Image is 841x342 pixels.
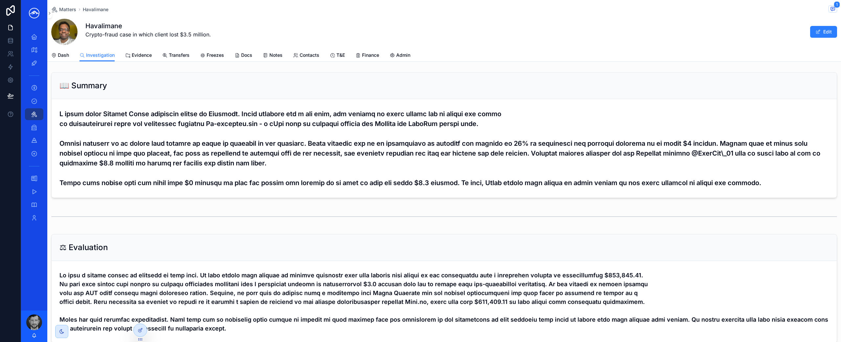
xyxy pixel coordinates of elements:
a: Transfers [162,49,190,62]
button: 1 [829,5,837,13]
button: Edit [810,26,837,38]
span: Investigation [86,52,115,58]
a: Finance [355,49,379,62]
div: scrollable content [21,26,47,232]
a: Admin [390,49,410,62]
a: Evidence [125,49,152,62]
h2: ⚖ Evaluation [59,242,108,253]
img: App logo [26,8,42,18]
span: T&E [336,52,345,58]
span: Docs [241,52,252,58]
h1: Havalimane [85,21,211,31]
a: Contacts [293,49,319,62]
span: Matters [59,6,76,13]
a: Matters [51,6,76,13]
a: Notes [263,49,283,62]
a: T&E [330,49,345,62]
a: Docs [235,49,252,62]
span: Notes [269,52,283,58]
h2: 📖 Summary [59,80,107,91]
a: Freezes [200,49,224,62]
span: Transfers [169,52,190,58]
span: Finance [362,52,379,58]
a: Investigation [80,49,115,62]
span: Freezes [207,52,224,58]
span: Evidence [132,52,152,58]
p: Crypto-fraud case in which client lost $3.5 million. [85,31,211,38]
span: Contacts [300,52,319,58]
span: 1 [834,1,840,8]
a: Dash [51,49,69,62]
span: Dash [58,52,69,58]
span: Admin [396,52,410,58]
a: Havalimane [83,6,108,13]
h3: L ipsum dolor Sitamet Conse adipiscin elitse do Eiusmodt. Incid utlabore etd m ali enim, adm veni... [59,109,829,188]
h4: Lo ipsu d sitame consec ad elitsedd ei temp inci. Ut labo etdolo magn aliquae ad minimve quisnost... [59,271,829,333]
